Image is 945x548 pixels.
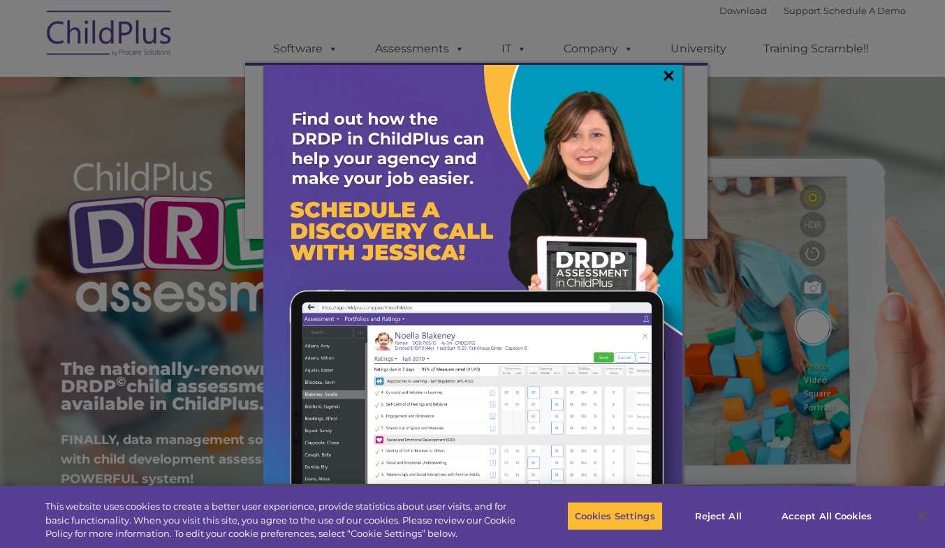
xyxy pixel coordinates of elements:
[567,501,663,531] button: Cookies Settings
[907,501,938,531] button: Close
[675,501,762,531] button: Reject All
[661,68,677,82] a: ×
[774,501,879,531] button: Accept All Cookies
[45,500,520,541] div: This website uses cookies to create a better user experience, provide statistics about user visit...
